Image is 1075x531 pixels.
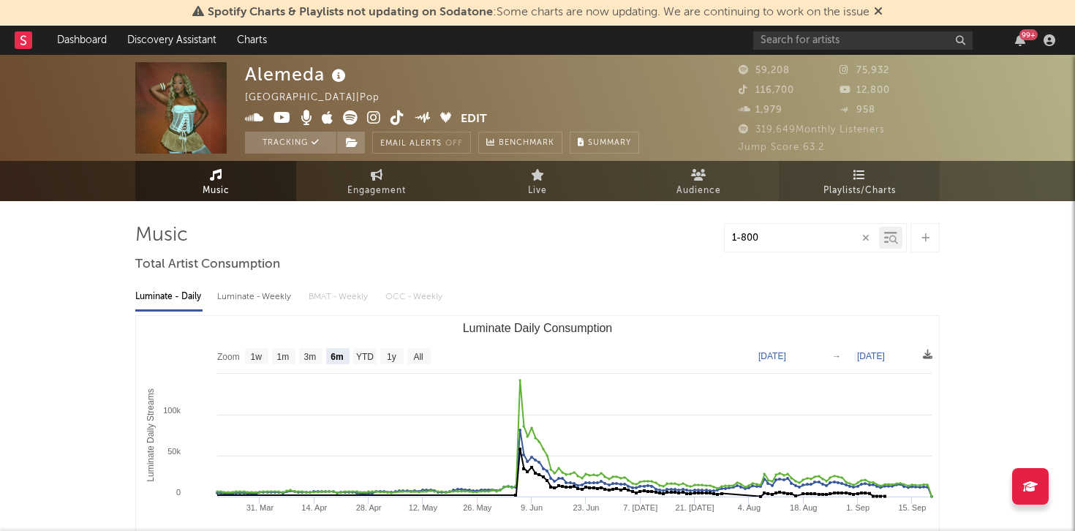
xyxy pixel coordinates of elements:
span: Audience [676,182,721,200]
text: 1m [277,352,290,362]
span: Engagement [347,182,406,200]
a: Charts [227,26,277,55]
text: 7. [DATE] [623,503,657,512]
span: Playlists/Charts [823,182,896,200]
text: 1. Sep [846,503,870,512]
text: 26. May [463,503,492,512]
span: Dismiss [874,7,883,18]
text: 12. May [409,503,438,512]
text: Luminate Daily Streams [146,388,156,481]
span: Jump Score: 63.2 [739,143,824,152]
a: Benchmark [478,132,562,154]
text: 18. Aug [790,503,817,512]
button: Summary [570,132,639,154]
span: 75,932 [840,66,889,75]
div: Luminate - Weekly [217,285,294,309]
span: 1,979 [739,105,782,115]
div: [GEOGRAPHIC_DATA] | Pop [245,89,396,107]
a: Audience [618,161,779,201]
text: 14. Apr [301,503,327,512]
text: 100k [163,406,181,415]
a: Engagement [296,161,457,201]
div: 99 + [1019,29,1038,40]
a: Discovery Assistant [117,26,227,55]
text: 3m [304,352,317,362]
button: 99+ [1015,34,1025,46]
div: Alemeda [245,62,350,86]
text: Zoom [217,352,240,362]
a: Live [457,161,618,201]
span: Benchmark [499,135,554,152]
button: Email AlertsOff [372,132,471,154]
span: 116,700 [739,86,794,95]
text: [DATE] [758,351,786,361]
input: Search for artists [753,31,973,50]
input: Search by song name or URL [725,233,879,244]
span: Music [203,182,230,200]
text: 28. Apr [356,503,382,512]
text: 0 [176,488,181,497]
text: 4. Aug [738,503,761,512]
span: : Some charts are now updating. We are continuing to work on the issue [208,7,870,18]
text: [DATE] [857,351,885,361]
text: 1w [251,352,263,362]
span: Spotify Charts & Playlists not updating on Sodatone [208,7,493,18]
text: 23. Jun [573,503,599,512]
text: 9. Jun [521,503,543,512]
button: Edit [461,110,487,129]
em: Off [445,140,463,148]
span: Total Artist Consumption [135,256,280,274]
text: → [832,351,841,361]
span: Summary [588,139,631,147]
span: 59,208 [739,66,790,75]
div: Luminate - Daily [135,285,203,309]
a: Playlists/Charts [779,161,940,201]
text: 15. Sep [898,503,926,512]
a: Music [135,161,296,201]
text: Luminate Daily Consumption [463,322,613,334]
span: Live [528,182,547,200]
span: 319,649 Monthly Listeners [739,125,885,135]
text: YTD [356,352,374,362]
text: 31. Mar [246,503,274,512]
text: 21. [DATE] [676,503,714,512]
span: 958 [840,105,875,115]
text: 50k [167,447,181,456]
button: Tracking [245,132,336,154]
a: Dashboard [47,26,117,55]
text: 1y [387,352,396,362]
text: 6m [331,352,343,362]
text: All [413,352,423,362]
span: 12,800 [840,86,890,95]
